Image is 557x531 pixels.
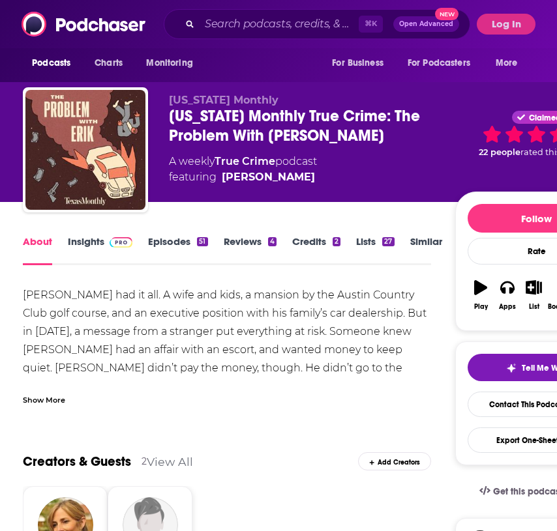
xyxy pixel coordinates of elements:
[499,303,516,311] div: Apps
[393,16,459,32] button: Open AdvancedNew
[222,169,315,185] a: Katy Vine
[494,272,520,319] button: Apps
[356,235,394,265] a: Lists27
[197,237,207,246] div: 51
[23,453,131,470] a: Creators & Guests
[224,235,277,265] a: Reviews4
[164,9,470,39] div: Search podcasts, credits, & more...
[399,21,453,27] span: Open Advanced
[95,54,123,72] span: Charts
[25,90,145,210] img: Texas Monthly True Crime: The Problem With Erik
[474,303,488,311] div: Play
[477,14,535,35] button: Log In
[68,235,132,265] a: InsightsPodchaser Pro
[479,147,520,157] span: 22 people
[215,155,275,167] a: True Crime
[169,169,317,185] span: featuring
[292,235,340,265] a: Credits2
[137,51,209,76] button: open menu
[323,51,400,76] button: open menu
[169,154,317,185] div: A weekly podcast
[506,363,517,373] img: tell me why sparkle
[399,51,489,76] button: open menu
[110,237,132,248] img: Podchaser Pro
[22,12,147,36] img: Podchaser - Follow, Share and Rate Podcasts
[435,8,459,20] span: New
[529,303,539,311] div: List
[487,51,534,76] button: open menu
[32,54,70,72] span: Podcasts
[146,54,192,72] span: Monitoring
[147,455,193,468] a: View All
[359,16,383,33] span: ⌘ K
[169,94,278,106] span: [US_STATE] Monthly
[410,235,442,265] a: Similar
[332,54,384,72] span: For Business
[23,235,52,265] a: About
[496,54,518,72] span: More
[23,51,87,76] button: open menu
[148,235,207,265] a: Episodes51
[200,14,359,35] input: Search podcasts, credits, & more...
[520,272,547,319] button: List
[268,237,277,246] div: 4
[468,272,494,319] button: Play
[358,452,431,470] div: Add Creators
[142,455,147,467] div: 2
[86,51,130,76] a: Charts
[408,54,470,72] span: For Podcasters
[333,237,340,246] div: 2
[382,237,394,246] div: 27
